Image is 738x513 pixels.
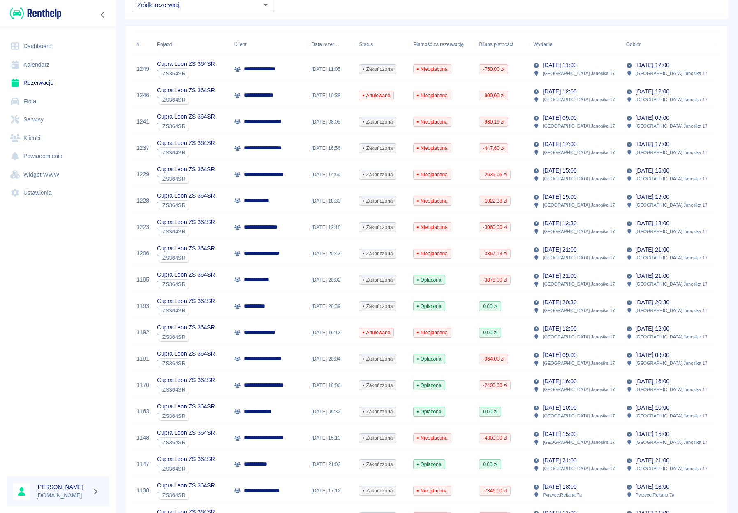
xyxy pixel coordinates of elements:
[359,303,396,310] span: Zakończona
[636,386,708,393] p: [GEOGRAPHIC_DATA] , Janosika 17
[636,245,669,254] p: [DATE] 21:00
[157,218,215,226] p: Cupra Leon ZS 364SR
[307,33,355,56] div: Data rezerwacji
[543,272,576,280] p: [DATE] 21:00
[543,438,615,446] p: [GEOGRAPHIC_DATA] , Janosika 17
[157,226,215,236] div: `
[479,355,507,363] span: -964,00 zł
[543,201,615,209] p: [GEOGRAPHIC_DATA] , Janosika 17
[414,224,451,231] span: Nieopłacona
[136,486,149,495] a: 1138
[7,92,109,111] a: Flota
[157,411,215,421] div: `
[543,193,576,201] p: [DATE] 19:00
[157,358,215,368] div: `
[414,276,444,284] span: Opłacona
[136,407,149,416] a: 1163
[339,39,351,50] button: Sort
[136,275,149,284] a: 1195
[159,281,189,287] span: ZS364SR
[636,438,708,446] p: [GEOGRAPHIC_DATA] , Janosika 17
[475,33,529,56] div: Bilans płatności
[157,332,215,342] div: `
[414,461,444,468] span: Opłacona
[136,196,149,205] a: 1228
[359,224,396,231] span: Zakończona
[359,118,396,126] span: Zakończona
[7,184,109,202] a: Ustawienia
[10,7,61,20] img: Renthelp logo
[543,140,576,149] p: [DATE] 17:00
[307,82,355,109] div: [DATE] 10:38
[543,307,615,314] p: [GEOGRAPHIC_DATA] , Janosika 17
[636,298,669,307] p: [DATE] 20:30
[159,439,189,445] span: ZS364SR
[359,434,396,442] span: Zakończona
[543,333,615,340] p: [GEOGRAPHIC_DATA] , Janosika 17
[636,228,708,235] p: [GEOGRAPHIC_DATA] , Janosika 17
[543,245,576,254] p: [DATE] 21:00
[359,197,396,205] span: Zakończona
[136,249,149,258] a: 1206
[479,250,510,257] span: -3367,13 zł
[157,112,215,121] p: Cupra Leon ZS 364SR
[414,382,444,389] span: Opłacona
[479,434,510,442] span: -4300,00 zł
[414,329,451,336] span: Nieopłacona
[157,174,215,184] div: `
[136,117,149,126] a: 1241
[543,280,615,288] p: [GEOGRAPHIC_DATA] , Janosika 17
[414,145,451,152] span: Nieopłacona
[636,61,669,70] p: [DATE] 12:00
[157,305,215,315] div: `
[307,56,355,82] div: [DATE] 11:05
[307,425,355,451] div: [DATE] 15:10
[157,437,215,447] div: `
[307,214,355,240] div: [DATE] 12:18
[136,302,149,310] a: 1193
[7,129,109,147] a: Klienci
[553,39,564,50] button: Sort
[159,70,189,77] span: ZS364SR
[307,240,355,267] div: [DATE] 20:43
[234,33,247,56] div: Klient
[157,490,215,500] div: `
[636,140,669,149] p: [DATE] 17:00
[159,149,189,156] span: ZS364SR
[479,461,500,468] span: 0,00 zł
[543,377,576,386] p: [DATE] 16:00
[414,250,451,257] span: Nieopłacona
[230,33,308,56] div: Klient
[157,464,215,473] div: `
[157,68,215,78] div: `
[414,355,444,363] span: Opłacona
[157,139,215,147] p: Cupra Leon ZS 364SR
[636,254,708,261] p: [GEOGRAPHIC_DATA] , Janosika 17
[311,33,339,56] div: Data rezerwacji
[543,87,576,96] p: [DATE] 12:00
[307,319,355,346] div: [DATE] 16:13
[359,329,393,336] span: Anulowana
[136,354,149,363] a: 1191
[159,308,189,314] span: ZS364SR
[543,412,615,420] p: [GEOGRAPHIC_DATA] , Janosika 17
[543,228,615,235] p: [GEOGRAPHIC_DATA] , Janosika 17
[7,56,109,74] a: Kalendarz
[543,324,576,333] p: [DATE] 12:00
[636,307,708,314] p: [GEOGRAPHIC_DATA] , Janosika 17
[157,244,215,253] p: Cupra Leon ZS 364SR
[136,91,149,100] a: 1246
[307,399,355,425] div: [DATE] 09:32
[636,377,669,386] p: [DATE] 16:00
[636,70,708,77] p: [GEOGRAPHIC_DATA] , Janosika 17
[636,456,669,465] p: [DATE] 21:00
[36,483,89,491] h6: [PERSON_NAME]
[479,92,507,99] span: -900,00 zł
[359,487,396,494] span: Zakończona
[479,487,510,494] span: -7346,00 zł
[153,33,230,56] div: Pojazd
[636,166,669,175] p: [DATE] 15:00
[636,491,675,499] p: Pyrzyce , Rejtana 7a
[636,201,708,209] p: [GEOGRAPHIC_DATA] , Janosika 17
[157,86,215,95] p: Cupra Leon ZS 364SR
